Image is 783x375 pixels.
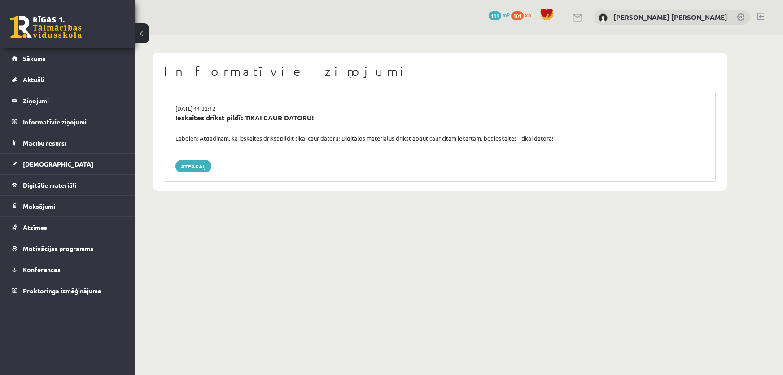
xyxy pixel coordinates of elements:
a: Maksājumi [12,196,123,216]
div: Ieskaites drīkst pildīt TIKAI CAUR DATORU! [175,113,704,123]
span: 111 [489,11,501,20]
span: [DEMOGRAPHIC_DATA] [23,160,93,168]
div: Labdien! Atgādinām, ka ieskaites drīkst pildīt tikai caur datoru! Digitālos materiālus drīkst apg... [169,134,711,143]
a: [PERSON_NAME] [PERSON_NAME] [613,13,727,22]
a: 111 mP [489,11,510,18]
a: Atzīmes [12,217,123,238]
span: Motivācijas programma [23,244,94,252]
span: Konferences [23,265,61,274]
a: Informatīvie ziņojumi [12,111,123,132]
img: Frančesko Pio Bevilakva [599,13,608,22]
span: Mācību resursi [23,139,66,147]
span: xp [525,11,531,18]
a: Aktuāli [12,69,123,90]
span: Digitālie materiāli [23,181,76,189]
a: Sākums [12,48,123,69]
a: Atpakaļ [175,160,211,172]
span: Sākums [23,54,46,62]
a: 101 xp [511,11,535,18]
a: [DEMOGRAPHIC_DATA] [12,154,123,174]
legend: Maksājumi [23,196,123,216]
a: Rīgas 1. Tālmācības vidusskola [10,16,82,38]
legend: Ziņojumi [23,90,123,111]
span: Aktuāli [23,75,44,84]
div: [DATE] 11:32:12 [169,104,711,113]
h1: Informatīvie ziņojumi [164,64,716,79]
span: Atzīmes [23,223,47,231]
span: 101 [511,11,524,20]
span: Proktoringa izmēģinājums [23,287,101,295]
a: Mācību resursi [12,132,123,153]
a: Motivācijas programma [12,238,123,259]
legend: Informatīvie ziņojumi [23,111,123,132]
a: Konferences [12,259,123,280]
span: mP [503,11,510,18]
a: Digitālie materiāli [12,175,123,195]
a: Proktoringa izmēģinājums [12,280,123,301]
a: Ziņojumi [12,90,123,111]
